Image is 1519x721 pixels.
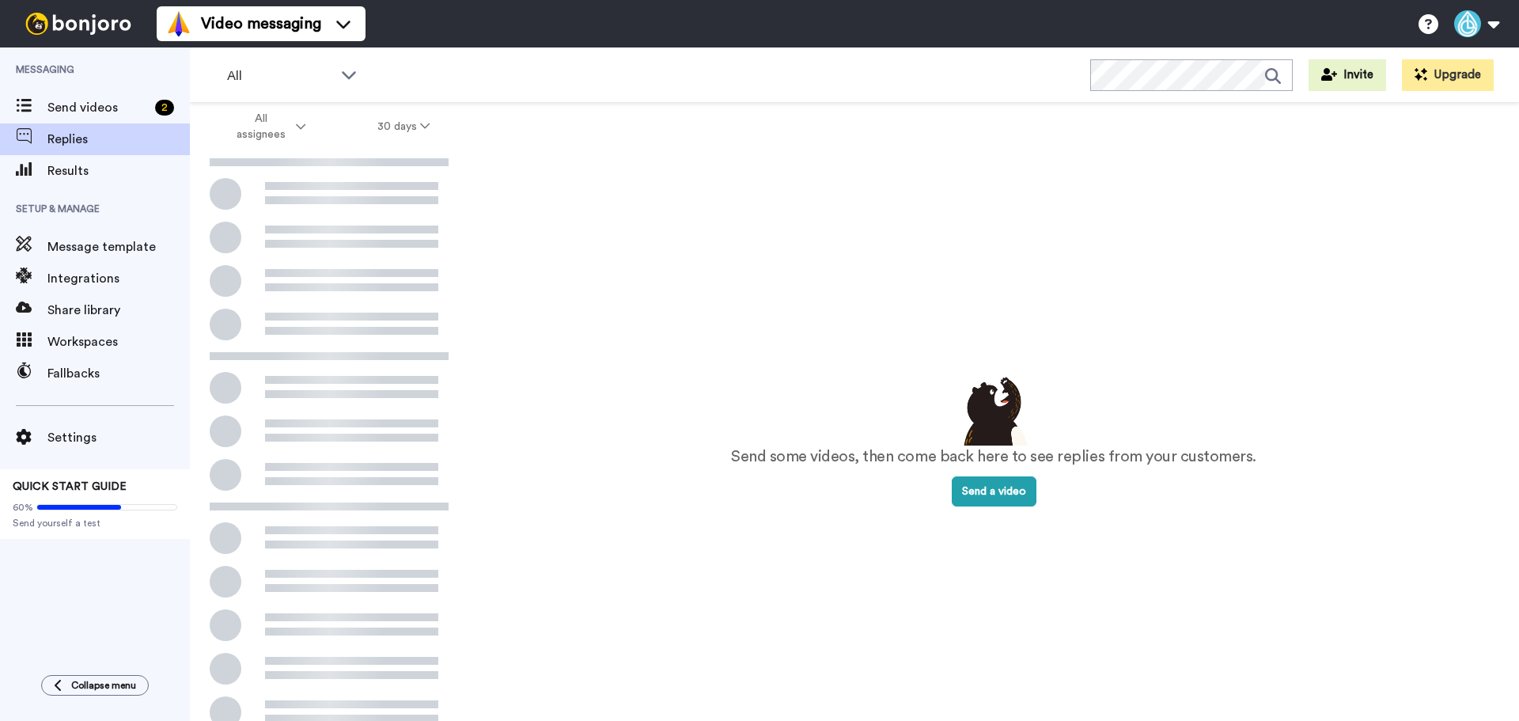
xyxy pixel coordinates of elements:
[155,100,174,116] div: 2
[13,481,127,492] span: QUICK START GUIDE
[47,98,149,117] span: Send videos
[342,112,466,141] button: 30 days
[47,237,190,256] span: Message template
[71,679,136,692] span: Collapse menu
[227,66,333,85] span: All
[952,476,1036,507] button: Send a video
[19,13,138,35] img: bj-logo-header-white.svg
[47,130,190,149] span: Replies
[952,486,1036,497] a: Send a video
[1402,59,1494,91] button: Upgrade
[41,675,149,696] button: Collapse menu
[201,13,321,35] span: Video messaging
[1309,59,1386,91] button: Invite
[193,104,342,149] button: All assignees
[954,373,1033,446] img: results-emptystates.png
[47,269,190,288] span: Integrations
[47,428,190,447] span: Settings
[166,11,191,36] img: vm-color.svg
[229,111,293,142] span: All assignees
[13,517,177,529] span: Send yourself a test
[13,501,33,514] span: 60%
[47,301,190,320] span: Share library
[47,332,190,351] span: Workspaces
[731,446,1256,469] p: Send some videos, then come back here to see replies from your customers.
[47,161,190,180] span: Results
[47,364,190,383] span: Fallbacks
